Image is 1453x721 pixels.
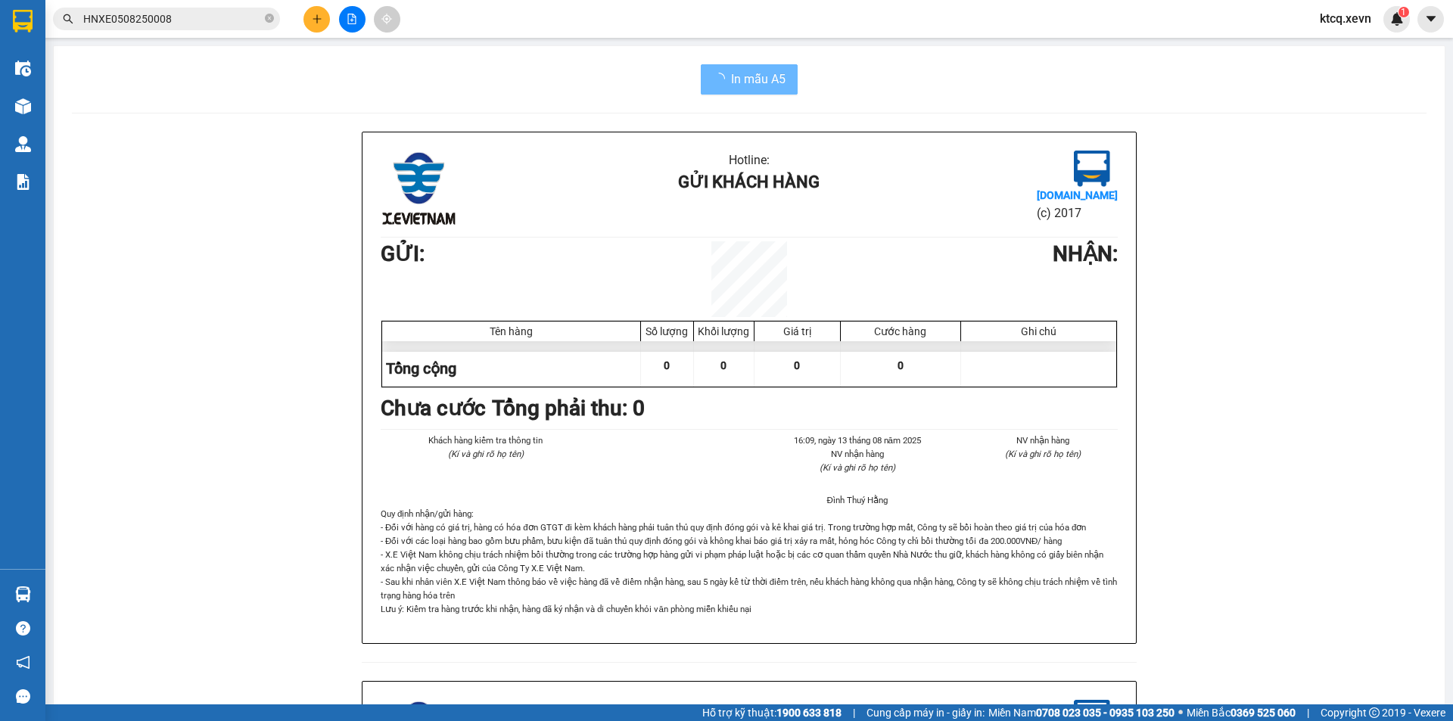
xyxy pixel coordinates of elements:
span: caret-down [1424,12,1438,26]
i: (Kí và ghi rõ họ tên) [820,462,895,473]
div: Ghi chú [965,325,1112,337]
li: (c) 2017 [1037,204,1118,222]
span: ⚪️ [1178,710,1183,716]
strong: 0369 525 060 [1231,707,1296,719]
img: logo.jpg [1074,151,1110,187]
span: In mẫu A5 [731,70,786,89]
span: 1 [1401,7,1406,17]
div: Tên hàng [386,325,636,337]
i: (Kí và ghi rõ họ tên) [1005,449,1081,459]
span: 0 [898,359,904,371]
span: 0 [664,359,670,371]
b: NHẬN : [1053,241,1118,266]
img: warehouse-icon [15,586,31,602]
span: aim [381,14,392,24]
span: 0 [720,359,726,371]
b: Tổng phải thu: 0 [492,396,645,421]
button: aim [374,6,400,33]
b: [DOMAIN_NAME] [1037,189,1118,201]
button: plus [303,6,330,33]
span: Hỗ trợ kỹ thuật: [702,704,842,721]
li: Khách hàng kiểm tra thông tin [411,434,561,447]
span: 0 [794,359,800,371]
div: Quy định nhận/gửi hàng : [381,507,1118,617]
li: Hotline: [503,151,994,169]
button: caret-down [1417,6,1444,33]
span: loading [713,73,731,85]
div: Giá trị [758,325,836,337]
img: logo.jpg [381,151,456,226]
span: Cung cấp máy in - giấy in: [867,704,985,721]
span: file-add [347,14,357,24]
img: logo-vxr [13,10,33,33]
span: | [853,704,855,721]
b: Chưa cước [381,396,486,421]
span: close-circle [265,14,274,23]
img: warehouse-icon [15,98,31,114]
span: copyright [1369,707,1380,718]
span: Miền Bắc [1187,704,1296,721]
strong: 0708 023 035 - 0935 103 250 [1036,707,1175,719]
input: Tìm tên, số ĐT hoặc mã đơn [83,11,262,27]
li: NV nhận hàng [969,434,1119,447]
li: Hotline: [503,700,994,719]
div: Cước hàng [845,325,957,337]
span: Tổng cộng [386,359,456,378]
span: search [63,14,73,24]
span: message [16,689,30,704]
span: | [1307,704,1309,721]
li: Đình Thuý Hằng [783,493,932,507]
strong: 1900 633 818 [776,707,842,719]
span: plus [312,14,322,24]
div: Khối lượng [698,325,750,337]
button: In mẫu A5 [701,64,798,95]
sup: 1 [1399,7,1409,17]
span: close-circle [265,12,274,26]
div: Số lượng [645,325,689,337]
li: 16:09, ngày 13 tháng 08 năm 2025 [783,434,932,447]
img: icon-new-feature [1390,12,1404,26]
span: notification [16,655,30,670]
img: warehouse-icon [15,136,31,152]
p: - Đối với hàng có giá trị, hàng có hóa đơn GTGT đi kèm khách hàng phải tuân thủ quy định đóng gói... [381,521,1118,616]
img: solution-icon [15,174,31,190]
li: NV nhận hàng [783,447,932,461]
span: ktcq.xevn [1308,9,1383,28]
span: Miền Nam [988,704,1175,721]
button: file-add [339,6,366,33]
i: (Kí và ghi rõ họ tên) [448,449,524,459]
img: warehouse-icon [15,61,31,76]
b: Gửi khách hàng [678,172,820,191]
span: question-circle [16,621,30,636]
b: GỬI : [381,241,425,266]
